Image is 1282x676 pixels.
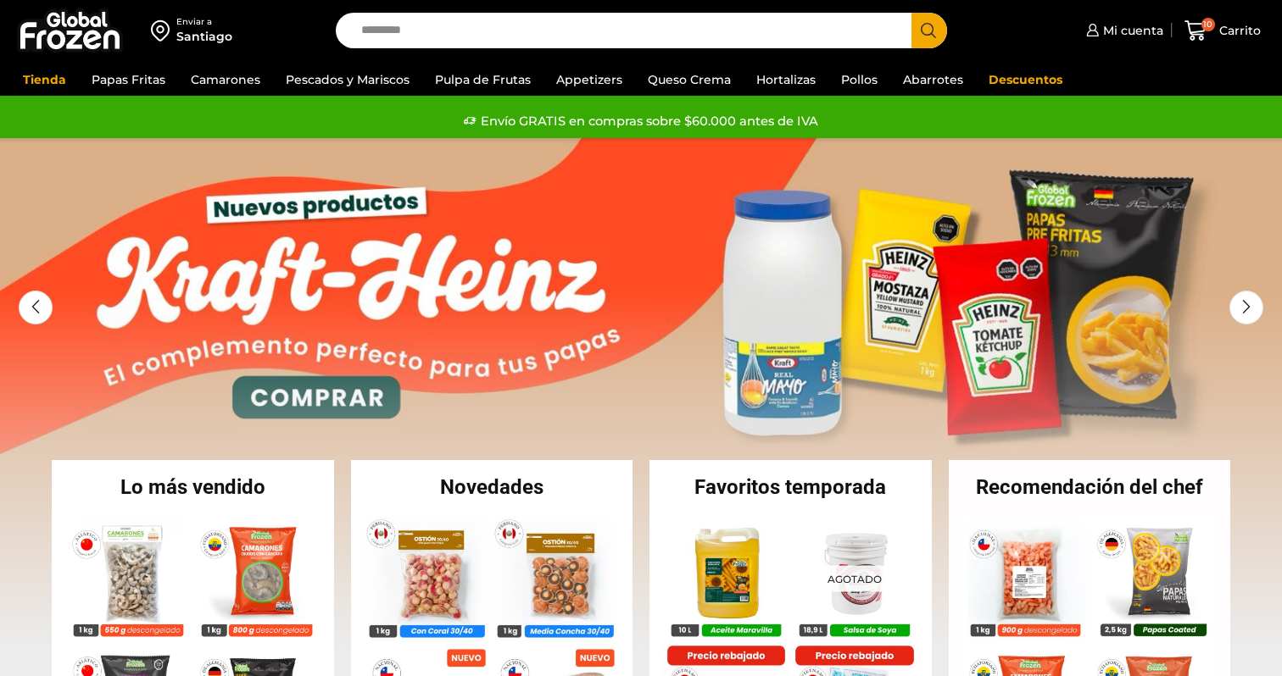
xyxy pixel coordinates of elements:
[748,64,824,96] a: Hortalizas
[151,16,176,45] img: address-field-icon.svg
[1229,291,1263,324] div: Next slide
[980,64,1071,96] a: Descuentos
[52,477,334,497] h2: Lo más vendido
[176,28,232,45] div: Santiago
[816,565,894,591] p: Agotado
[277,64,418,96] a: Pescados y Mariscos
[548,64,631,96] a: Appetizers
[1215,22,1261,39] span: Carrito
[833,64,886,96] a: Pollos
[1099,22,1163,39] span: Mi cuenta
[83,64,174,96] a: Papas Fritas
[639,64,739,96] a: Queso Crema
[1180,11,1265,51] a: 10 Carrito
[176,16,232,28] div: Enviar a
[1082,14,1163,47] a: Mi cuenta
[649,477,932,497] h2: Favoritos temporada
[895,64,972,96] a: Abarrotes
[19,291,53,324] div: Previous slide
[949,477,1231,497] h2: Recomendación del chef
[14,64,75,96] a: Tienda
[182,64,269,96] a: Camarones
[426,64,539,96] a: Pulpa de Frutas
[1201,18,1215,31] span: 10
[911,13,947,48] button: Search button
[351,477,633,497] h2: Novedades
